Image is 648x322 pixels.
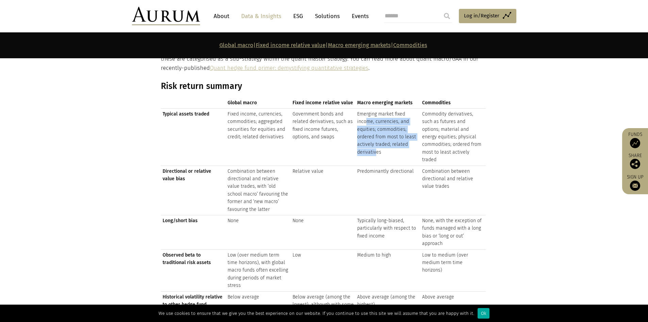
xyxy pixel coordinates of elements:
[626,153,645,169] div: Share
[348,10,369,22] a: Events
[478,308,489,319] div: Ok
[161,81,486,91] h3: Risk return summary
[291,166,356,215] td: Relative value
[161,215,226,250] td: Long/short bias
[226,249,291,291] td: Low (over medium term time horizons), with global macro funds often excelling during periods of m...
[630,159,640,169] img: Share this post
[161,108,226,166] td: Typical assets traded
[464,12,499,20] span: Log in/Register
[219,42,253,48] a: Global macro
[161,166,226,215] td: Directional or relative value bias
[210,10,233,22] a: About
[219,42,427,48] strong: | | |
[355,291,420,318] td: Above average (among the highest)
[291,249,356,291] td: Low
[161,291,226,318] td: Historical volatility relative to other hedge fund strategies
[161,249,226,291] td: Observed beta to traditional risk assets
[228,100,257,106] span: Global macro
[626,174,645,191] a: Sign up
[132,7,200,25] img: Aurum
[312,10,343,22] a: Solutions
[210,65,368,71] a: Quant hedge fund primer: demystifying quantitative strategies
[459,9,516,23] a: Log in/Register
[422,100,451,106] span: Commodities
[626,132,645,148] a: Funds
[630,181,640,191] img: Sign up to our newsletter
[420,166,485,215] td: Combination between directional and relative value trades
[420,215,485,250] td: None, with the exception of funds managed with a long bias or ‘long or out’ approach
[357,100,413,106] span: Macro emerging markets
[328,42,391,48] a: Macro emerging markets
[226,215,291,250] td: None
[291,291,356,318] td: Below average (among the lowest), although with some significant tail risks
[355,215,420,250] td: Typically long-biased, particularly with respect to fixed income
[226,166,291,215] td: Combination between directional and relative value trades, with ‘old school macro’ favouring the ...
[393,42,427,48] a: Commodities
[290,10,306,22] a: ESG
[291,215,356,250] td: None
[630,138,640,148] img: Access Funds
[291,108,356,166] td: Government bonds and related derivatives, such as fixed income futures, options, and swaps
[420,108,485,166] td: Commodity derivatives, such as futures and options; material and energy equities; physical commod...
[293,100,353,106] span: Fixed income relative value
[440,9,454,23] input: Submit
[355,249,420,291] td: Medium to high
[256,42,326,48] a: Fixed income relative value
[420,291,485,318] td: Above average
[226,108,291,166] td: Fixed income, currencies, commodities; aggregated securities for equities and credit; related der...
[238,10,285,22] a: Data & Insights
[355,166,420,215] td: Predominantly directional
[161,46,486,73] p: Aurum’s Hedge Fund Data Engine also tracks the performance of quant macro/global asset allocation...
[420,249,485,291] td: Low to medium (over medium term time horizons)
[226,291,291,318] td: Below average
[355,108,420,166] td: Emerging market fixed income, currencies, and equities; commodities; ordered from most to least a...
